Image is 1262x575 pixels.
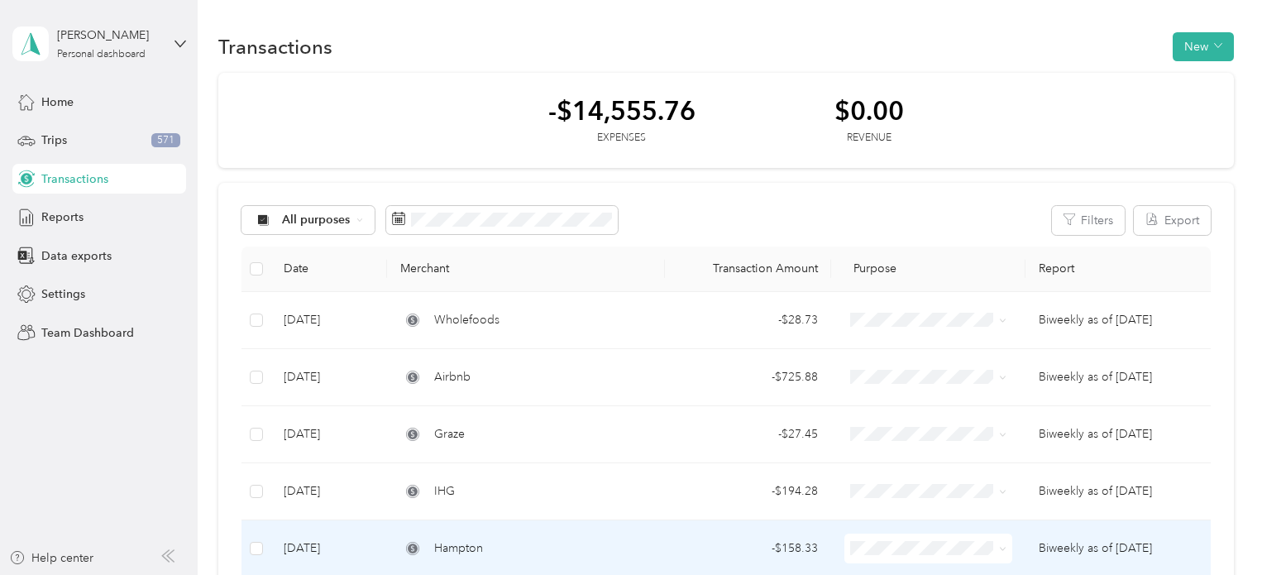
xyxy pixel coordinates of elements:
div: Personal dashboard [57,50,146,60]
div: - $28.73 [678,311,818,329]
span: Graze [434,425,465,443]
div: - $725.88 [678,368,818,386]
th: Report [1025,247,1211,292]
div: Expenses [548,131,696,146]
span: Home [41,93,74,111]
div: Revenue [834,131,904,146]
span: Trips [41,132,67,149]
span: Team Dashboard [41,324,134,342]
span: Settings [41,285,85,303]
span: 571 [151,133,180,148]
td: Biweekly as of July 28 2025 [1025,349,1211,406]
span: Hampton [434,539,483,558]
span: Airbnb [434,368,471,386]
h1: Transactions [218,38,332,55]
span: Wholefoods [434,311,500,329]
td: [DATE] [270,292,387,349]
button: New [1173,32,1234,61]
div: $0.00 [834,96,904,125]
td: [DATE] [270,406,387,463]
div: - $27.45 [678,425,818,443]
button: Help center [9,549,93,567]
span: All purposes [282,214,351,226]
span: Data exports [41,247,112,265]
td: Biweekly as of August 11 2025 [1025,292,1211,349]
span: IHG [434,482,455,501]
th: Transaction Amount [665,247,831,292]
span: Transactions [41,170,108,188]
td: [DATE] [270,463,387,520]
div: -$14,555.76 [548,96,696,125]
div: - $158.33 [678,539,818,558]
span: Reports [41,208,84,226]
th: Date [270,247,387,292]
td: [DATE] [270,349,387,406]
th: Merchant [387,247,664,292]
td: Biweekly as of July 28 2025 [1025,406,1211,463]
div: [PERSON_NAME] [57,26,160,44]
span: Purpose [844,261,896,276]
button: Export [1134,206,1211,235]
iframe: Everlance-gr Chat Button Frame [1169,482,1262,575]
td: Biweekly as of June 30 2025 [1025,463,1211,520]
button: Filters [1052,206,1125,235]
div: - $194.28 [678,482,818,501]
